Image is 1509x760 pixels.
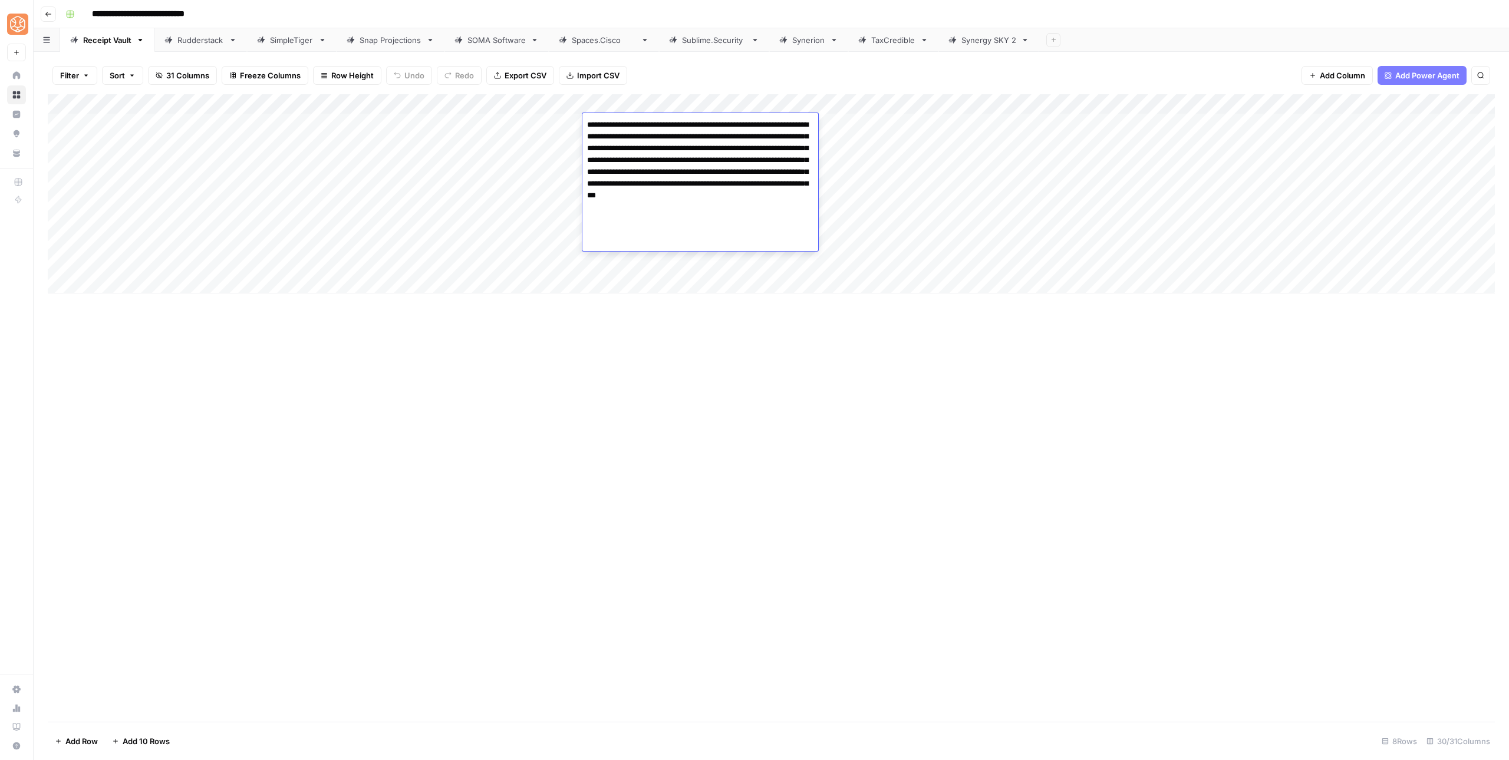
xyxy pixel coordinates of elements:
[60,28,154,52] a: Receipt Vault
[7,699,26,718] a: Usage
[7,736,26,755] button: Help + Support
[7,680,26,699] a: Settings
[102,66,143,85] button: Sort
[240,70,301,81] span: Freeze Columns
[848,28,938,52] a: TaxCredible
[871,34,915,46] div: TaxCredible
[7,9,26,39] button: Workspace: SimpleTiger
[572,34,636,46] div: [DOMAIN_NAME]
[331,70,374,81] span: Row Height
[83,34,131,46] div: Receipt Vault
[110,70,125,81] span: Sort
[938,28,1039,52] a: Synergy SKY 2
[549,28,659,52] a: [DOMAIN_NAME]
[65,735,98,747] span: Add Row
[148,66,217,85] button: 31 Columns
[659,28,769,52] a: [DOMAIN_NAME]
[60,70,79,81] span: Filter
[1377,732,1422,751] div: 8 Rows
[505,70,546,81] span: Export CSV
[1422,732,1495,751] div: 30/31 Columns
[166,70,209,81] span: 31 Columns
[48,732,105,751] button: Add Row
[577,70,620,81] span: Import CSV
[961,34,1016,46] div: Synergy SKY 2
[177,34,224,46] div: Rudderstack
[682,34,746,46] div: [DOMAIN_NAME]
[337,28,444,52] a: Snap Projections
[7,85,26,104] a: Browse
[559,66,627,85] button: Import CSV
[154,28,247,52] a: Rudderstack
[7,105,26,124] a: Insights
[1320,70,1365,81] span: Add Column
[437,66,482,85] button: Redo
[467,34,526,46] div: SOMA Software
[7,66,26,85] a: Home
[486,66,554,85] button: Export CSV
[386,66,432,85] button: Undo
[105,732,177,751] button: Add 10 Rows
[1395,70,1459,81] span: Add Power Agent
[444,28,549,52] a: SOMA Software
[7,14,28,35] img: SimpleTiger Logo
[1378,66,1467,85] button: Add Power Agent
[1302,66,1373,85] button: Add Column
[313,66,381,85] button: Row Height
[7,124,26,143] a: Opportunities
[123,735,170,747] span: Add 10 Rows
[247,28,337,52] a: SimpleTiger
[455,70,474,81] span: Redo
[404,70,424,81] span: Undo
[360,34,421,46] div: Snap Projections
[7,718,26,736] a: Learning Hub
[270,34,314,46] div: SimpleTiger
[7,144,26,163] a: Your Data
[769,28,848,52] a: Synerion
[222,66,308,85] button: Freeze Columns
[792,34,825,46] div: Synerion
[52,66,97,85] button: Filter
